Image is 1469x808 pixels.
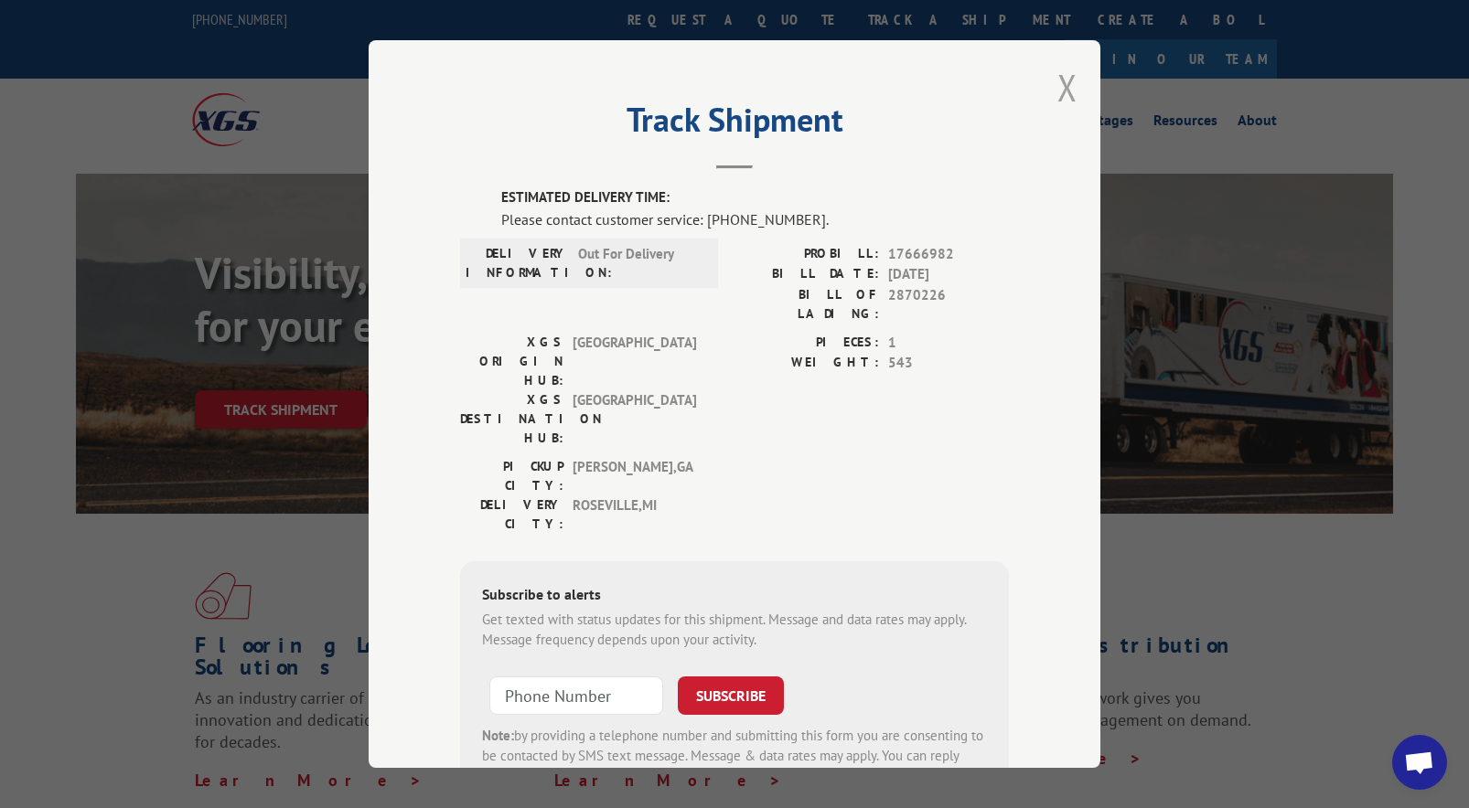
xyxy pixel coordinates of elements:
label: BILL DATE: [734,264,879,285]
span: [GEOGRAPHIC_DATA] [573,333,696,390]
button: Close modal [1057,63,1078,112]
span: [DATE] [888,264,1009,285]
label: ESTIMATED DELIVERY TIME: [501,187,1009,208]
label: DELIVERY INFORMATION: [466,244,569,282]
div: Please contact customer service: [PHONE_NUMBER]. [501,208,1009,230]
span: ROSEVILLE , MI [573,495,696,534]
h2: Track Shipment [460,107,1009,142]
span: 17666982 [888,244,1009,265]
span: 543 [888,353,1009,374]
span: Out For Delivery [578,244,702,282]
span: 2870226 [888,285,1009,324]
div: Get texted with status updates for this shipment. Message and data rates may apply. Message frequ... [482,610,987,651]
label: XGS DESTINATION HUB: [460,390,563,448]
div: Open chat [1392,735,1447,790]
div: Subscribe to alerts [482,583,987,610]
label: WEIGHT: [734,353,879,374]
label: DELIVERY CITY: [460,495,563,534]
div: by providing a telephone number and submitting this form you are consenting to be contacted by SM... [482,726,987,788]
strong: Note: [482,727,514,744]
label: PICKUP CITY: [460,457,563,495]
label: PROBILL: [734,244,879,265]
button: SUBSCRIBE [678,676,784,715]
label: XGS ORIGIN HUB: [460,333,563,390]
label: BILL OF LADING: [734,285,879,324]
label: PIECES: [734,333,879,354]
span: 1 [888,333,1009,354]
span: [GEOGRAPHIC_DATA] [573,390,696,448]
span: [PERSON_NAME] , GA [573,457,696,495]
input: Phone Number [489,676,663,715]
